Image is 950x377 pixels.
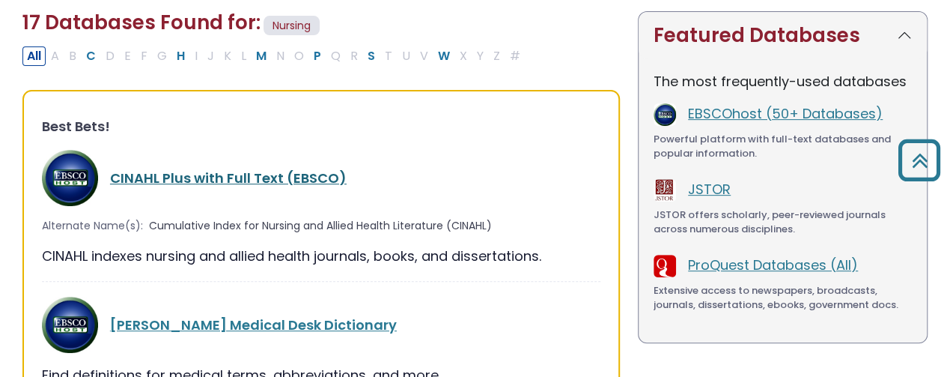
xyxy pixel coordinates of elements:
[22,46,526,64] div: Alpha-list to filter by first letter of database name
[149,218,492,234] span: Cumulative Index for Nursing and Allied Health Literature (CINAHL)
[110,169,347,187] a: CINAHL Plus with Full Text (EBSCO)
[688,180,731,199] a: JSTOR
[42,246,600,266] div: CINAHL indexes nursing and allied health journals, books, and dissertations.
[22,9,261,36] span: 17 Databases Found for:
[309,46,326,66] button: Filter Results P
[892,146,946,174] a: Back to Top
[433,46,454,66] button: Filter Results W
[688,256,858,274] a: ProQuest Databases (All)
[688,104,883,123] a: EBSCOhost (50+ Databases)
[639,12,927,59] button: Featured Databases
[42,118,600,135] h3: Best Bets!
[654,71,912,91] p: The most frequently-used databases
[42,218,143,234] span: Alternate Name(s):
[264,16,320,36] span: Nursing
[654,208,912,237] div: JSTOR offers scholarly, peer-reviewed journals across numerous disciplines.
[654,132,912,161] div: Powerful platform with full-text databases and popular information.
[110,316,397,334] a: [PERSON_NAME] Medical Desk Dictionary
[22,46,46,66] button: All
[82,46,100,66] button: Filter Results C
[363,46,380,66] button: Filter Results S
[172,46,189,66] button: Filter Results H
[252,46,271,66] button: Filter Results M
[654,283,912,313] div: Extensive access to newspapers, broadcasts, journals, dissertations, ebooks, government docs.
